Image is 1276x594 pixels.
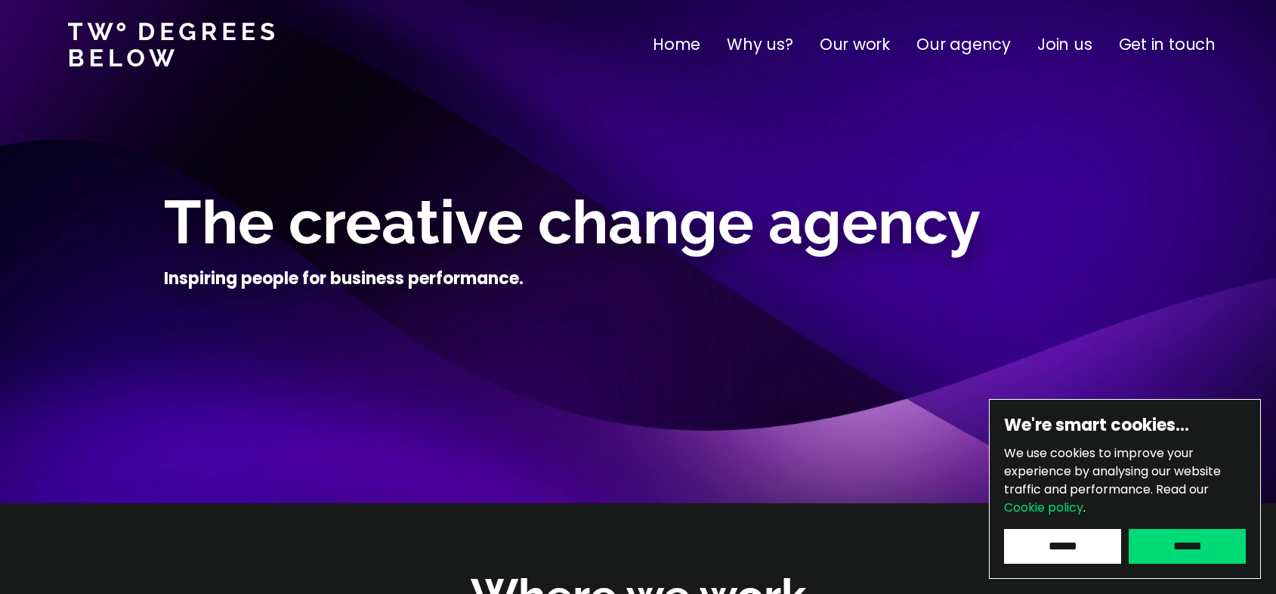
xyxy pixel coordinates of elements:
[164,268,524,290] h4: Inspiring people for business performance.
[916,32,1011,57] a: Our agency
[1004,444,1246,517] p: We use cookies to improve your experience by analysing our website traffic and performance.
[164,187,981,258] span: The creative change agency
[1119,32,1216,57] a: Get in touch
[653,32,700,57] a: Home
[1037,32,1092,57] a: Join us
[1004,414,1246,437] h6: We're smart cookies…
[1004,499,1083,516] a: Cookie policy
[727,32,793,57] a: Why us?
[1004,481,1209,516] span: Read our .
[820,32,890,57] a: Our work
